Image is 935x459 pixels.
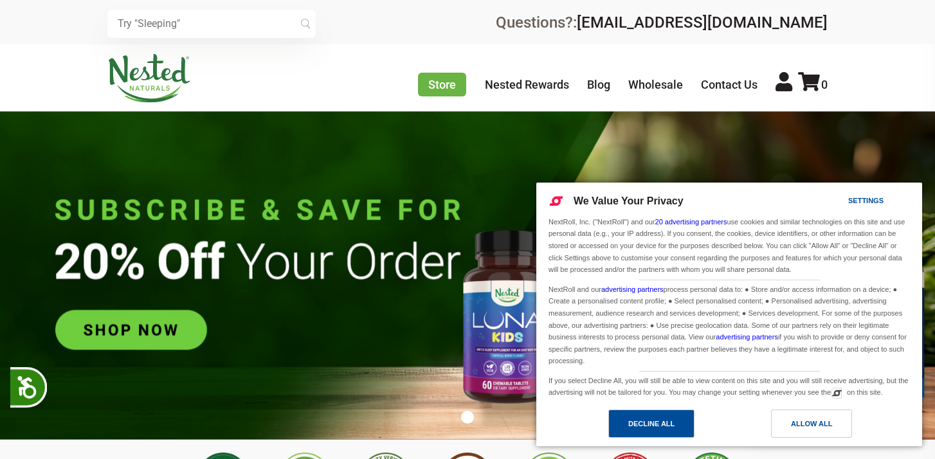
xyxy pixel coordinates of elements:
img: Nested Naturals [107,54,191,103]
div: Questions?: [496,15,828,30]
input: Try "Sleeping" [107,10,316,38]
a: advertising partners [601,285,664,293]
div: Decline All [628,417,675,431]
div: NextRoll and our process personal data to: ● Store and/or access information on a device; ● Creat... [546,280,912,368]
a: Settings [826,190,857,214]
a: Decline All [544,410,729,444]
a: Store [418,73,466,96]
a: [EMAIL_ADDRESS][DOMAIN_NAME] [577,14,828,32]
div: If you select Decline All, you will still be able to view content on this site and you will still... [546,372,912,400]
div: Allow All [791,417,832,431]
span: The Nested Loyalty Program [40,10,167,29]
a: Allow All [729,410,914,444]
span: 0 [821,78,828,91]
span: We Value Your Privacy [574,195,684,206]
a: Contact Us [701,78,758,91]
a: advertising partners [716,333,778,341]
a: 0 [798,78,828,91]
div: NextRoll, Inc. ("NextRoll") and our use cookies and similar technologies on this site and use per... [546,215,912,277]
a: Nested Rewards [485,78,569,91]
a: Blog [587,78,610,91]
div: Settings [848,194,884,208]
a: Wholesale [628,78,683,91]
a: 20 advertising partners [655,218,727,226]
button: 1 of 1 [461,411,474,424]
